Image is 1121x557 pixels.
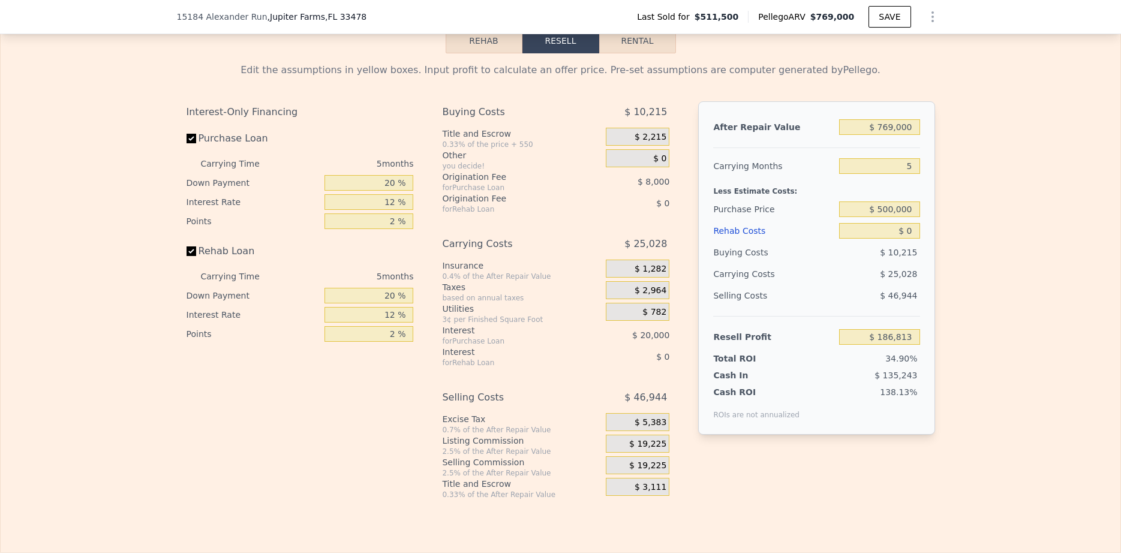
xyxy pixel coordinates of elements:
[921,5,945,29] button: Show Options
[187,101,414,123] div: Interest-Only Financing
[713,386,800,398] div: Cash ROI
[713,285,834,306] div: Selling Costs
[284,154,414,173] div: 5 months
[187,212,320,231] div: Points
[599,28,676,53] button: Rental
[187,63,935,77] div: Edit the assumptions in yellow boxes. Input profit to calculate an offer price. Pre-set assumptio...
[201,267,279,286] div: Carrying Time
[187,173,320,192] div: Down Payment
[442,336,576,346] div: for Purchase Loan
[446,28,522,53] button: Rehab
[187,192,320,212] div: Interest Rate
[874,371,917,380] span: $ 135,243
[624,233,667,255] span: $ 25,028
[713,398,800,420] div: ROIs are not annualized
[442,315,601,324] div: 3¢ per Finished Square Foot
[713,116,834,138] div: After Repair Value
[442,233,576,255] div: Carrying Costs
[635,264,666,275] span: $ 1,282
[653,153,666,164] span: $ 0
[713,155,834,177] div: Carrying Months
[442,149,601,161] div: Other
[635,285,666,296] span: $ 2,964
[442,303,601,315] div: Utilities
[442,128,601,140] div: Title and Escrow
[810,12,855,22] span: $769,000
[522,28,599,53] button: Resell
[442,101,576,123] div: Buying Costs
[880,269,917,279] span: $ 25,028
[442,260,601,272] div: Insurance
[713,369,788,381] div: Cash In
[187,246,196,256] input: Rehab Loan
[442,435,601,447] div: Listing Commission
[442,413,601,425] div: Excise Tax
[629,439,666,450] span: $ 19,225
[713,326,834,348] div: Resell Profit
[201,154,279,173] div: Carrying Time
[442,490,601,499] div: 0.33% of the After Repair Value
[713,198,834,220] div: Purchase Price
[868,6,910,28] button: SAVE
[624,387,667,408] span: $ 46,944
[442,171,576,183] div: Origination Fee
[187,286,320,305] div: Down Payment
[642,307,666,318] span: $ 782
[442,204,576,214] div: for Rehab Loan
[713,242,834,263] div: Buying Costs
[177,11,268,23] span: 15184 Alexander Run
[268,11,367,23] span: , Jupiter Farms
[635,417,666,428] span: $ 5,383
[442,324,576,336] div: Interest
[624,101,667,123] span: $ 10,215
[187,305,320,324] div: Interest Rate
[656,198,669,208] span: $ 0
[442,456,601,468] div: Selling Commission
[695,11,739,23] span: $511,500
[442,140,601,149] div: 0.33% of the price + 550
[880,387,917,397] span: 138.13%
[758,11,810,23] span: Pellego ARV
[442,281,601,293] div: Taxes
[442,478,601,490] div: Title and Escrow
[442,192,576,204] div: Origination Fee
[637,11,695,23] span: Last Sold for
[713,353,788,365] div: Total ROI
[713,177,919,198] div: Less Estimate Costs:
[638,177,669,186] span: $ 8,000
[635,132,666,143] span: $ 2,215
[442,447,601,456] div: 2.5% of the After Repair Value
[885,354,917,363] span: 34.90%
[187,128,320,149] label: Purchase Loan
[442,293,601,303] div: based on annual taxes
[880,248,917,257] span: $ 10,215
[442,346,576,358] div: Interest
[442,425,601,435] div: 0.7% of the After Repair Value
[656,352,669,362] span: $ 0
[442,272,601,281] div: 0.4% of the After Repair Value
[187,240,320,262] label: Rehab Loan
[187,134,196,143] input: Purchase Loan
[442,161,601,171] div: you decide!
[713,263,788,285] div: Carrying Costs
[187,324,320,344] div: Points
[713,220,834,242] div: Rehab Costs
[442,468,601,478] div: 2.5% of the After Repair Value
[442,358,576,368] div: for Rehab Loan
[442,387,576,408] div: Selling Costs
[632,330,669,340] span: $ 20,000
[442,183,576,192] div: for Purchase Loan
[880,291,917,300] span: $ 46,944
[325,12,366,22] span: , FL 33478
[284,267,414,286] div: 5 months
[635,482,666,493] span: $ 3,111
[629,460,666,471] span: $ 19,225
